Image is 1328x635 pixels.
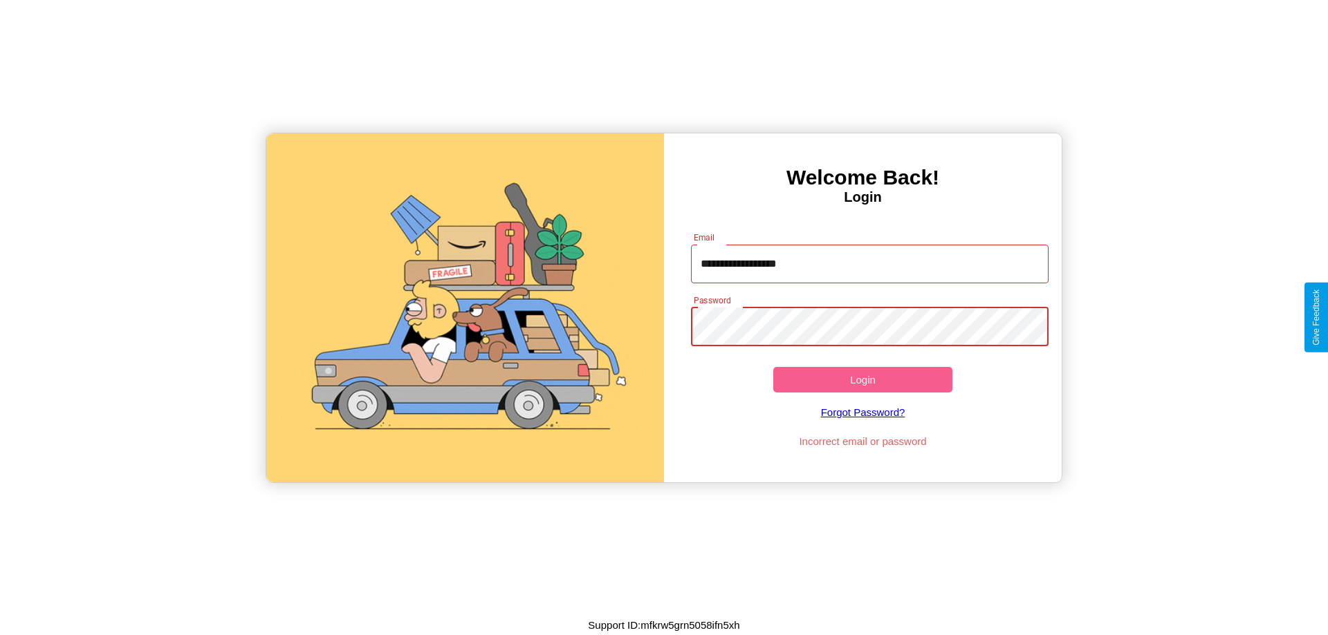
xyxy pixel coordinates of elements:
[664,189,1062,205] h4: Login
[1311,290,1321,345] div: Give Feedback
[773,367,952,392] button: Login
[664,166,1062,189] h3: Welcome Back!
[588,616,739,634] p: Support ID: mfkrw5grn5058ifn5xh
[694,231,715,243] label: Email
[684,392,1042,432] a: Forgot Password?
[684,432,1042,451] p: Incorrect email or password
[266,133,664,482] img: gif
[694,294,730,306] label: Password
